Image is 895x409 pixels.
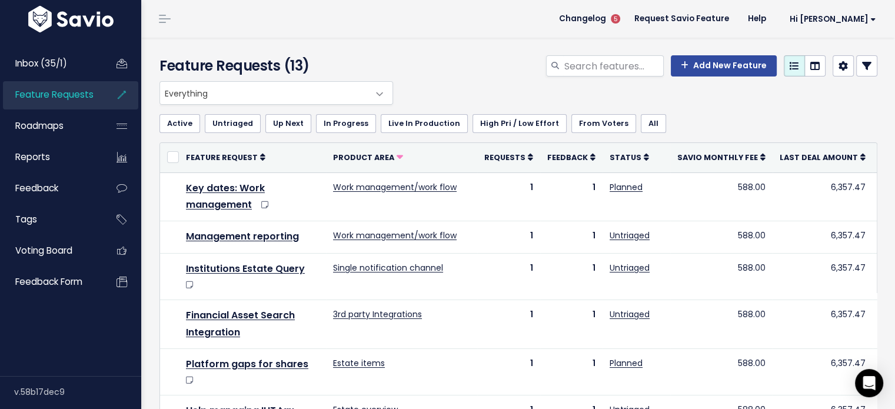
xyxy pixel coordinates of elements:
a: Estate items [333,357,385,369]
td: 588.00 [670,348,773,395]
td: 1 [540,221,603,254]
a: Savio Monthly Fee [677,151,766,163]
input: Search features... [563,55,664,77]
a: Work management/work flow [333,230,457,241]
td: 6,357.47 [773,172,873,221]
a: Feature Requests [3,81,98,108]
a: Status [610,151,649,163]
a: Voting Board [3,237,98,264]
a: Feedback [3,175,98,202]
a: Reports [3,144,98,171]
a: Add New Feature [671,55,777,77]
td: 1 [540,348,603,395]
span: Changelog [559,15,606,23]
ul: Filter feature requests [159,114,877,133]
td: 1 [477,254,540,300]
span: Product Area [333,152,394,162]
a: Feature Request [186,151,265,163]
a: Feedback [547,151,595,163]
td: 1 [540,300,603,349]
span: 5 [611,14,620,24]
td: 6,357.47 [773,254,873,300]
td: 1 [477,172,540,221]
img: logo-white.9d6f32f41409.svg [25,6,117,32]
a: In Progress [316,114,376,133]
a: Institutions Estate Query [186,262,305,275]
span: Reports [15,151,50,163]
a: Untriaged [610,230,650,241]
td: 588.00 [670,300,773,349]
span: Feature Requests [15,88,94,101]
a: Hi [PERSON_NAME] [776,10,886,28]
td: 588.00 [670,221,773,254]
a: Active [159,114,200,133]
span: Voting Board [15,244,72,257]
span: Feedback [15,182,58,194]
span: Requests [484,152,525,162]
a: Platform gaps for shares [186,357,308,371]
a: Live In Production [381,114,468,133]
span: Feedback [547,152,588,162]
a: Feedback form [3,268,98,295]
a: All [641,114,666,133]
span: Feedback form [15,275,82,288]
td: 1 [477,300,540,349]
a: Up Next [265,114,311,133]
div: v.58b17dec9 [14,377,141,407]
a: Planned [610,181,643,193]
span: Hi [PERSON_NAME] [790,15,876,24]
a: 3rd party Integrations [333,308,422,320]
a: Last deal amount [780,151,866,163]
td: 588.00 [670,254,773,300]
a: Product Area [333,151,403,163]
a: Request Savio Feature [625,10,738,28]
a: Inbox (35/1) [3,50,98,77]
a: Planned [610,357,643,369]
td: 1 [477,348,540,395]
a: Key dates: Work management [186,181,265,212]
td: 6,357.47 [773,348,873,395]
span: Status [610,152,641,162]
span: Everything [159,81,393,105]
a: Work management/work flow [333,181,457,193]
td: 1 [540,172,603,221]
a: Untriaged [610,308,650,320]
td: 1 [540,254,603,300]
a: Requests [484,151,533,163]
a: Roadmaps [3,112,98,139]
td: 6,357.47 [773,221,873,254]
a: Help [738,10,776,28]
a: Untriaged [610,262,650,274]
a: From Voters [571,114,636,133]
span: Last deal amount [780,152,858,162]
td: 1 [477,221,540,254]
h4: Feature Requests (13) [159,55,387,77]
a: Single notification channel [333,262,443,274]
a: Financial Asset Search Integration [186,308,295,339]
span: Inbox (35/1) [15,57,67,69]
a: High Pri / Low Effort [473,114,567,133]
a: Tags [3,206,98,233]
td: 588.00 [670,172,773,221]
div: Open Intercom Messenger [855,369,883,397]
span: Savio Monthly Fee [677,152,758,162]
span: Feature Request [186,152,258,162]
span: Tags [15,213,37,225]
a: Untriaged [205,114,261,133]
span: Everything [160,82,369,104]
a: Management reporting [186,230,299,243]
td: 6,357.47 [773,300,873,349]
span: Roadmaps [15,119,64,132]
